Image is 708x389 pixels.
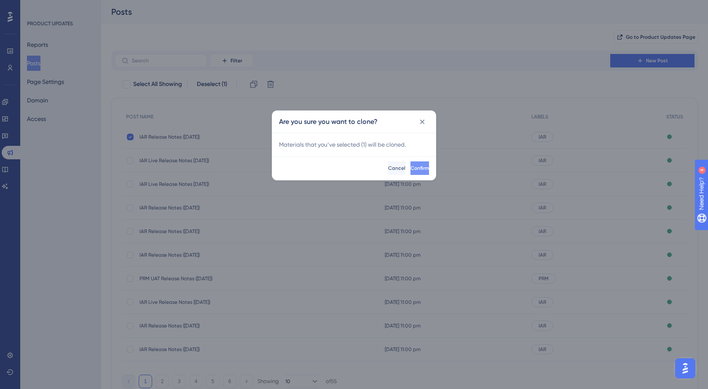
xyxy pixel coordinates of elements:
[20,2,53,12] span: Need Help?
[673,356,698,381] iframe: UserGuiding AI Assistant Launcher
[388,165,405,172] span: Cancel
[279,117,378,127] h2: Are you sure you want to clone?
[410,165,429,172] span: Confirm
[279,140,429,150] span: Materials that you’ve selected ( 1 ) will be cloned.
[59,4,61,11] div: 4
